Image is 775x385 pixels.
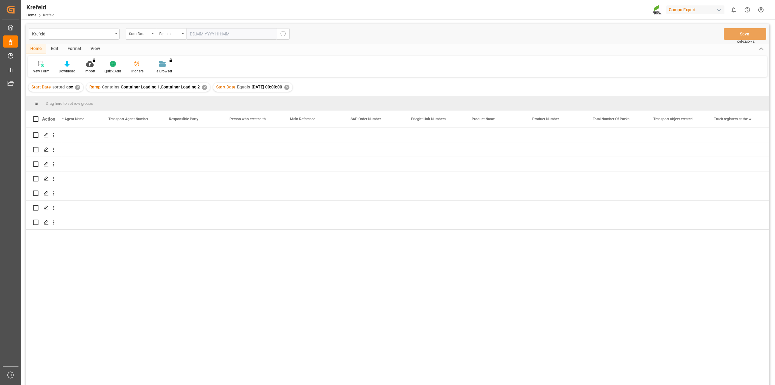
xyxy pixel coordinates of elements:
span: sorted [52,85,65,89]
div: Action [42,116,55,122]
span: Transport Agent Name [48,117,84,121]
span: Responsible Party [169,117,198,121]
span: Truck registers at the warehouse [714,117,754,121]
button: open menu [156,28,186,40]
span: Transport Agent Number [108,117,148,121]
span: Product Number [532,117,559,121]
span: Start Date [31,85,51,89]
div: Press SPACE to select this row. [26,171,62,186]
div: ✕ [75,85,80,90]
button: show 0 new notifications [727,3,740,17]
div: Home [26,44,46,54]
div: Quick Add [104,68,121,74]
div: Triggers [130,68,143,74]
div: ✕ [284,85,289,90]
div: Press SPACE to select this row. [26,142,62,157]
span: Start Date [216,85,236,89]
span: Container Loading 1,Container Loading 2 [121,85,200,89]
span: Equals [237,85,250,89]
button: open menu [126,28,156,40]
span: Product Name [472,117,495,121]
span: Main Reference [290,117,315,121]
div: Krefeld [32,30,113,37]
div: Download [59,68,75,74]
span: Person who created the Object Mail Address [229,117,270,121]
div: ✕ [202,85,207,90]
div: Press SPACE to select this row. [26,128,62,142]
span: Ctrl/CMD + S [737,39,755,44]
a: Home [26,13,36,17]
div: Press SPACE to select this row. [26,186,62,201]
span: [DATE] 00:00:00 [252,85,282,89]
div: Press SPACE to select this row. [26,201,62,215]
div: Press SPACE to select this row. [26,215,62,230]
span: Transport object created [653,117,693,121]
button: Help Center [740,3,754,17]
img: Screenshot%202023-09-29%20at%2010.02.21.png_1712312052.png [652,5,662,15]
div: Press SPACE to select this row. [26,157,62,171]
div: Edit [46,44,63,54]
button: open menu [29,28,120,40]
span: Contains [102,85,119,89]
div: View [86,44,104,54]
div: Start Date [129,30,150,37]
span: Total Number Of Packages [593,117,633,121]
button: Compo Expert [666,4,727,15]
div: Equals [159,30,180,37]
button: search button [277,28,290,40]
span: SAP Order Number [351,117,381,121]
button: Save [724,28,766,40]
div: Format [63,44,86,54]
div: Krefeld [26,3,54,12]
div: New Form [33,68,50,74]
span: asc [66,85,73,89]
input: DD.MM.YYYY HH:MM [186,28,277,40]
span: Drag here to set row groups [46,101,93,106]
span: Frieght Unit Numbers [411,117,446,121]
div: Compo Expert [666,5,724,14]
span: Ramp [89,85,101,89]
